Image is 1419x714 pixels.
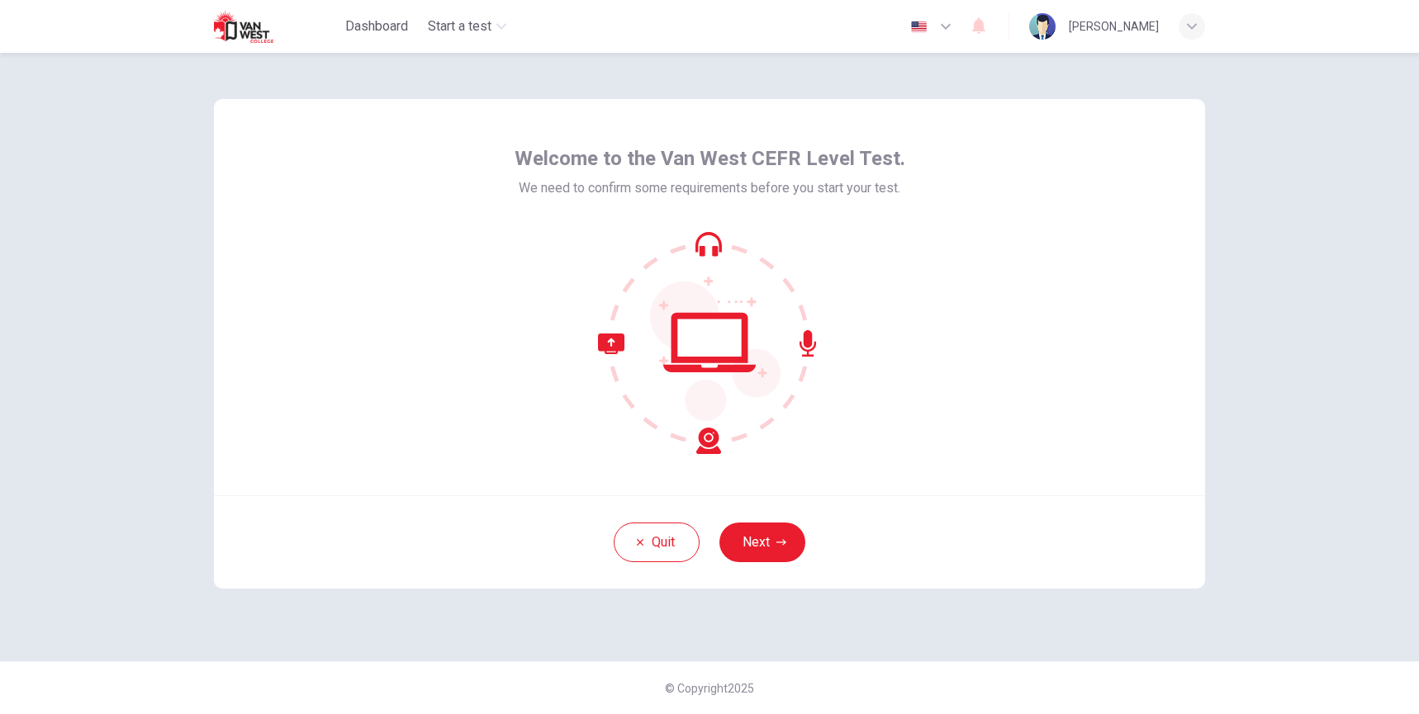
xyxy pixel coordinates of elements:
span: © Copyright 2025 [665,682,754,695]
button: Start a test [421,12,513,41]
img: Profile picture [1029,13,1056,40]
span: Dashboard [345,17,408,36]
img: Van West logo [214,10,301,43]
button: Quit [614,522,700,562]
span: Start a test [428,17,491,36]
img: en [909,21,929,33]
div: [PERSON_NAME] [1069,17,1159,36]
span: Welcome to the Van West CEFR Level Test. [515,145,905,172]
span: We need to confirm some requirements before you start your test. [519,178,900,198]
button: Dashboard [339,12,415,41]
button: Next [719,522,805,562]
a: Van West logo [214,10,339,43]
